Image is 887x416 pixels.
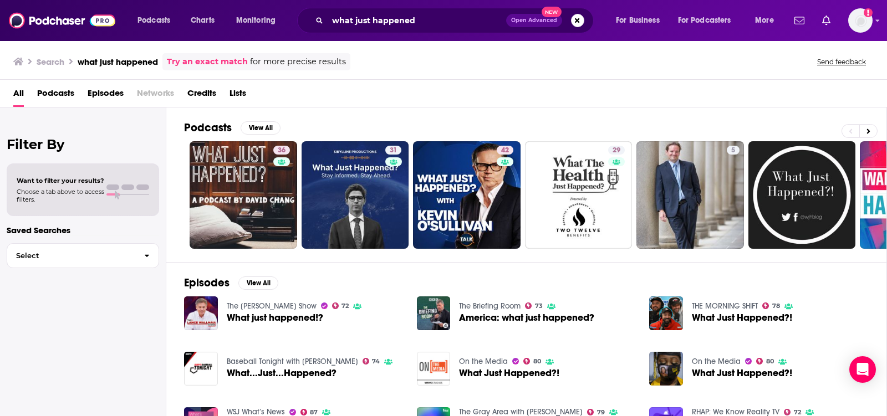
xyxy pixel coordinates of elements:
[13,84,24,107] a: All
[37,57,64,67] h3: Search
[363,358,380,364] a: 74
[613,145,620,156] span: 29
[864,8,873,17] svg: Add a profile image
[678,13,731,28] span: For Podcasters
[238,276,278,290] button: View All
[692,368,792,378] a: What Just Happened?!
[413,141,521,249] a: 42
[227,313,323,322] a: What just happened!?
[184,276,230,290] h2: Episodes
[459,368,559,378] a: What Just Happened?!
[523,358,541,364] a: 80
[183,12,221,29] a: Charts
[7,243,159,268] button: Select
[241,121,281,135] button: View All
[459,313,594,322] a: America: what just happened?
[608,12,674,29] button: open menu
[459,357,508,366] a: On the Media
[328,12,506,29] input: Search podcasts, credits, & more...
[184,352,218,386] img: What...Just...Happened?
[390,145,397,156] span: 31
[848,8,873,33] span: Logged in as TeemsPR
[187,84,216,107] a: Credits
[7,225,159,235] p: Saved Searches
[17,188,104,203] span: Choose a tab above to access filters.
[78,57,158,67] h3: what just happened
[587,409,605,415] a: 79
[608,146,625,155] a: 29
[9,10,115,31] img: Podchaser - Follow, Share and Rate Podcasts
[772,304,780,309] span: 78
[727,146,740,155] a: 5
[341,304,349,309] span: 72
[848,8,873,33] img: User Profile
[300,409,318,415] a: 87
[848,8,873,33] button: Show profile menu
[525,302,543,309] a: 73
[167,55,248,68] a: Try an exact match
[525,141,633,249] a: 29
[616,13,660,28] span: For Business
[250,55,346,68] span: for more precise results
[227,301,317,311] a: The Lance Wallnau Show
[417,296,451,330] img: America: what just happened?
[278,145,286,156] span: 36
[184,276,278,290] a: EpisodesView All
[692,301,758,311] a: THE MORNING SHIFT
[7,252,135,259] span: Select
[597,410,605,415] span: 79
[784,409,801,415] a: 72
[7,136,159,152] h2: Filter By
[762,302,780,309] a: 78
[230,84,246,107] a: Lists
[506,14,562,27] button: Open AdvancedNew
[692,313,792,322] a: What Just Happened?!
[17,177,104,184] span: Want to filter your results?
[747,12,788,29] button: open menu
[310,410,318,415] span: 87
[497,146,513,155] a: 42
[227,368,337,378] a: What...Just...Happened?
[649,352,683,386] img: What Just Happened?!
[37,84,74,107] a: Podcasts
[88,84,124,107] a: Episodes
[332,302,349,309] a: 72
[766,359,774,364] span: 80
[417,352,451,386] a: What Just Happened?!
[535,304,543,309] span: 73
[308,8,604,33] div: Search podcasts, credits, & more...
[790,11,809,30] a: Show notifications dropdown
[184,121,232,135] h2: Podcasts
[191,13,215,28] span: Charts
[236,13,276,28] span: Monitoring
[671,12,747,29] button: open menu
[636,141,744,249] a: 5
[542,7,562,17] span: New
[533,359,541,364] span: 80
[184,121,281,135] a: PodcastsView All
[731,145,735,156] span: 5
[794,410,801,415] span: 72
[459,301,521,311] a: The Briefing Room
[649,296,683,330] img: What Just Happened?!
[385,146,401,155] a: 31
[273,146,290,155] a: 36
[814,57,869,66] button: Send feedback
[228,12,290,29] button: open menu
[818,11,835,30] a: Show notifications dropdown
[137,84,174,107] span: Networks
[755,13,774,28] span: More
